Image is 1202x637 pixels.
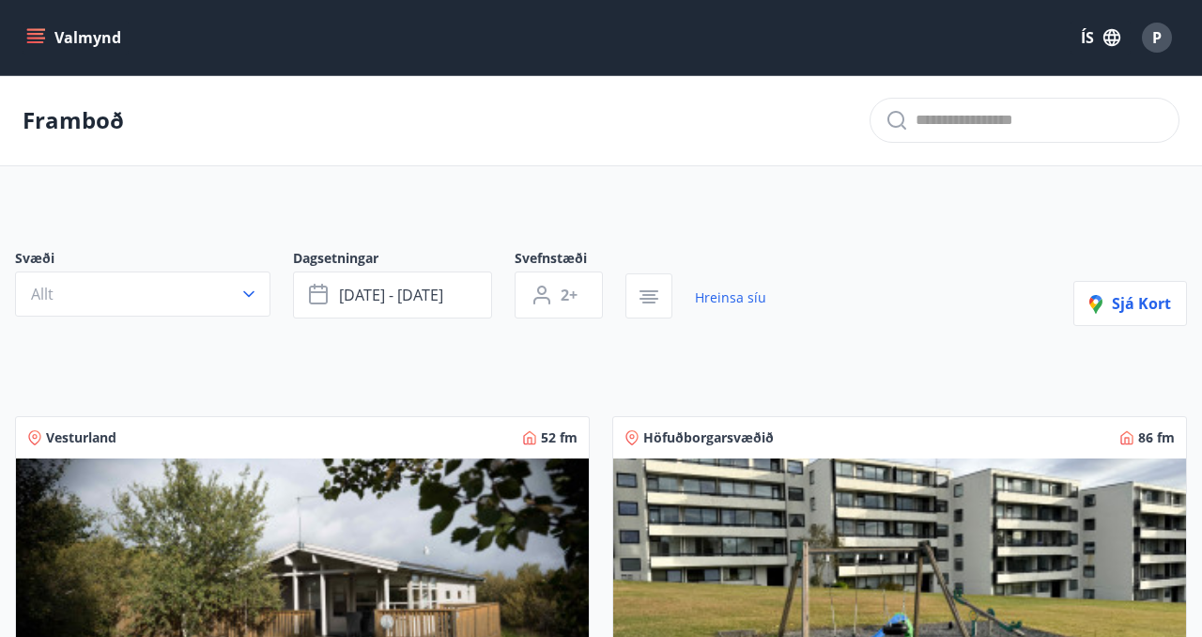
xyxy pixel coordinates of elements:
[1152,27,1162,48] span: P
[1073,281,1187,326] button: Sjá kort
[515,272,603,318] button: 2+
[1134,15,1179,60] button: P
[561,285,578,305] span: 2+
[23,104,124,136] p: Framboð
[23,21,129,54] button: menu
[46,428,116,447] span: Vesturland
[695,277,766,318] a: Hreinsa síu
[15,272,270,317] button: Allt
[515,249,625,272] span: Svefnstæði
[15,249,293,272] span: Svæði
[1089,293,1171,314] span: Sjá kort
[293,272,492,318] button: [DATE] - [DATE]
[31,284,54,304] span: Allt
[293,249,515,272] span: Dagsetningar
[1138,428,1175,447] span: 86 fm
[1071,21,1131,54] button: ÍS
[643,428,774,447] span: Höfuðborgarsvæðið
[541,428,578,447] span: 52 fm
[339,285,443,305] span: [DATE] - [DATE]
